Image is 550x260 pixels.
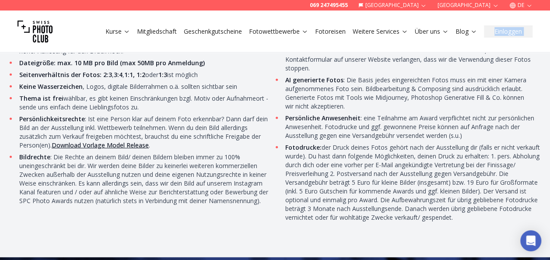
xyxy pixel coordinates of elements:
button: Einloggen [484,25,532,38]
button: Blog [452,25,480,38]
button: Über uns [411,25,452,38]
strong: Persönliche Anwesenheit [285,114,361,122]
a: Kurse [105,27,130,36]
strong: Persönlichkeitsrechte [19,115,85,123]
li: , Logos, digitale Bilderrahmen o.ä. sollten sichtbar sein [17,82,277,91]
a: Mitgliedschaft [137,27,177,36]
li: : Ist eine Person klar auf deinem Foto erkennbar? Dann darf dein Bild an der Ausstellung inkl. We... [17,115,277,150]
a: Geschenkgutscheine [184,27,242,36]
div: Open Intercom Messenger [520,230,541,251]
a: Fotowettbewerbe [249,27,308,36]
strong: Seitenverhältnis der Fotos: 2:3 [19,70,112,79]
li: der Druck deines Fotos gehört nach der Ausstellung dir (falls er nicht verkauft wurde). Du hast d... [283,143,543,222]
a: Über uns [415,27,448,36]
a: Fotoreisen [315,27,346,36]
strong: Keine Wasserzeichen [19,82,83,91]
li: , , oder ist möglich [17,70,277,79]
button: Fotowettbewerbe [245,25,312,38]
button: Geschenkgutscheine [180,25,245,38]
strong: 1:1, 1:2 [124,70,145,79]
strong: AI generierte Fotos [285,76,343,84]
li: wählbar, es gibt keinen Einschränkungen bzgl. Motiv oder Aufnahmeort - sende uns einfach deine Li... [17,94,277,112]
li: : eine Teilnahme am Award verpflichtet nicht zur persönlichen Anwesenheit. Fotodrucke und ggf. ge... [283,114,543,140]
strong: Bildrechte [19,153,50,161]
button: Mitgliedschaft [133,25,180,38]
strong: Thema ist frei [19,94,63,102]
strong: 1:3 [158,70,167,79]
img: Swiss photo club [18,14,53,49]
button: Kurse [102,25,133,38]
strong: 3:4 [114,70,123,79]
button: Fotoreisen [312,25,349,38]
a: Weitere Services [353,27,408,36]
button: Weitere Services [349,25,411,38]
strong: Fotodrucke: [285,143,322,151]
strong: Dateigröße: max. 10 MB pro Bild (max 50MB pro Anmeldung) [19,59,205,67]
li: : Die Rechte an deinem Bild/ deinen Bildern bleiben immer zu 100% uneingeschränkt bei dir. Wir we... [17,153,277,205]
a: Download Vorlage Model Release [52,141,149,149]
li: : Die Basis jedes eingereichten Fotos muss ein mit einer Kamera aufgenommenes Foto sein. Bildbear... [283,76,543,111]
a: 069 247495455 [310,2,348,9]
a: Blog [455,27,477,36]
